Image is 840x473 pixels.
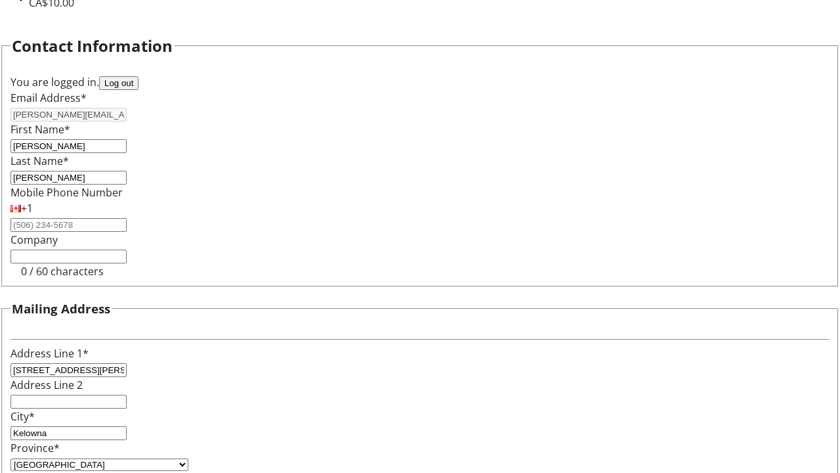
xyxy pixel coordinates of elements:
label: Mobile Phone Number [10,185,123,200]
label: Address Line 1* [10,346,89,361]
h2: Contact Information [12,34,173,58]
tr-character-limit: 0 / 60 characters [21,264,104,279]
div: You are logged in. [10,74,829,90]
input: (506) 234-5678 [10,218,127,232]
label: City* [10,409,35,424]
label: Company [10,233,58,247]
label: First Name* [10,122,70,137]
label: Last Name* [10,154,69,168]
h3: Mailing Address [12,300,110,318]
label: Province* [10,441,60,455]
label: Address Line 2 [10,378,83,392]
input: City [10,426,127,440]
button: Log out [99,76,138,90]
label: Email Address* [10,91,87,105]
input: Address [10,363,127,377]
